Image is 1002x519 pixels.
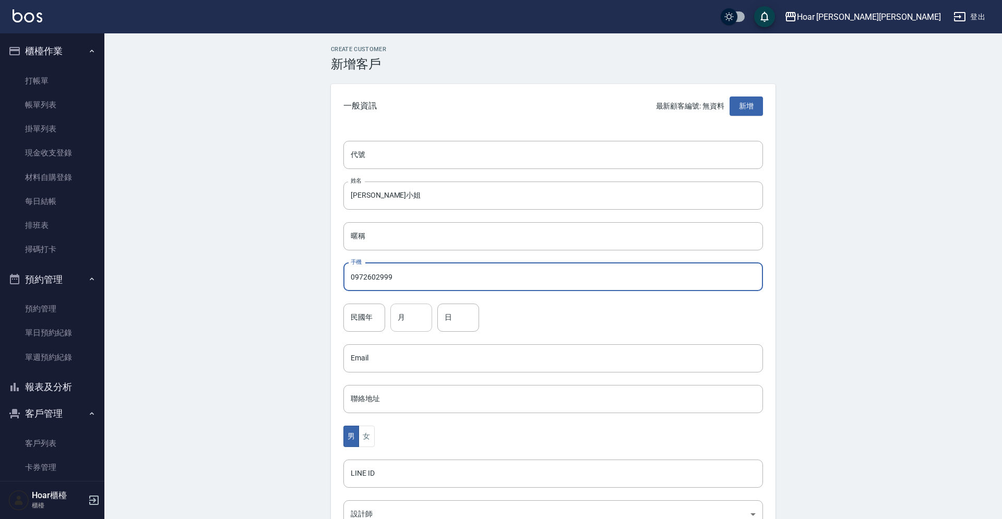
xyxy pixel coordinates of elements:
[4,345,100,369] a: 單週預約紀錄
[4,93,100,117] a: 帳單列表
[343,101,377,111] span: 一般資訊
[4,400,100,427] button: 客戶管理
[351,258,362,266] label: 手機
[4,297,100,321] a: 預約管理
[730,96,763,116] button: 新增
[4,266,100,293] button: 預約管理
[4,69,100,93] a: 打帳單
[331,46,776,53] h2: Create Customer
[343,426,359,447] button: 男
[32,501,85,510] p: 櫃檯
[13,9,42,22] img: Logo
[4,189,100,213] a: 每日結帳
[4,431,100,455] a: 客戶列表
[8,490,29,511] img: Person
[4,455,100,479] a: 卡券管理
[4,479,100,503] a: 入金管理
[331,57,776,71] h3: 新增客戶
[359,426,374,447] button: 女
[4,165,100,189] a: 材料自購登錄
[32,490,85,501] h5: Hoar櫃檯
[351,177,362,185] label: 姓名
[780,6,945,28] button: Hoar [PERSON_NAME][PERSON_NAME]
[4,38,100,65] button: 櫃檯作業
[656,101,724,112] p: 最新顧客編號: 無資料
[4,321,100,345] a: 單日預約紀錄
[4,373,100,401] button: 報表及分析
[4,117,100,141] a: 掛單列表
[4,141,100,165] a: 現金收支登錄
[4,213,100,237] a: 排班表
[4,237,100,261] a: 掃碼打卡
[949,7,989,27] button: 登出
[797,10,941,23] div: Hoar [PERSON_NAME][PERSON_NAME]
[754,6,775,27] button: save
